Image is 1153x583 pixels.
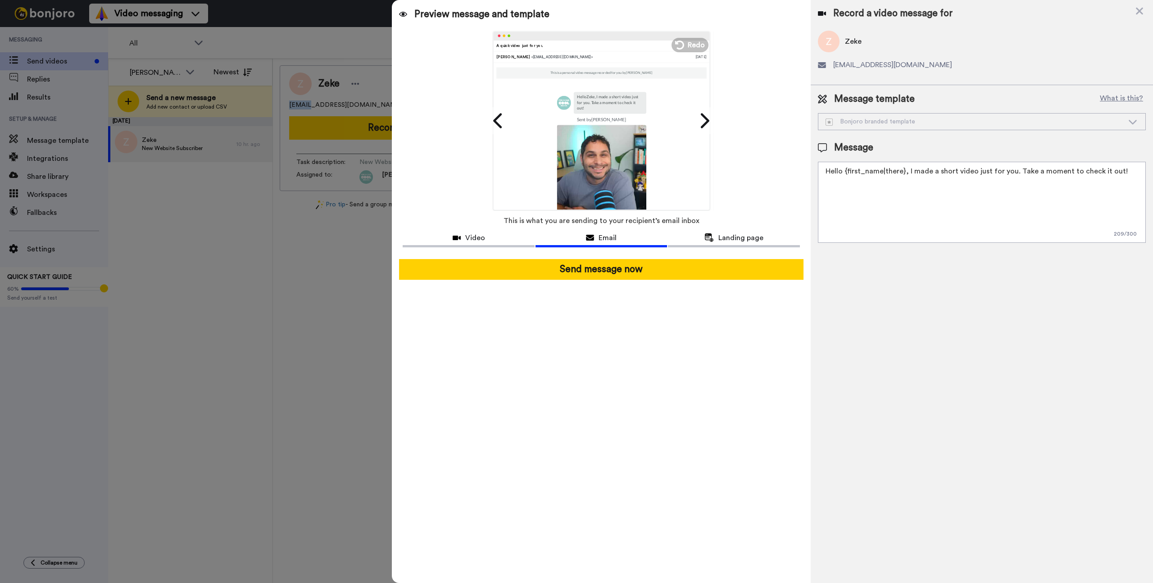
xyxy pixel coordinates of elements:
span: Message [834,141,873,155]
span: This is what you are sending to your recipient’s email inbox [504,211,699,231]
p: This is a personal video message recorded for you by [PERSON_NAME] [550,71,653,75]
span: Landing page [718,232,763,243]
div: [DATE] [695,54,706,59]
button: Send message now [399,259,803,280]
textarea: Hello {first_name|there}, I made a short video just for you. Take a moment to check it out! [818,162,1146,243]
span: Email [599,232,617,243]
span: [EMAIL_ADDRESS][DOMAIN_NAME] [833,59,952,70]
p: Hello Zeke , I made a short video just for you. Take a moment to check it out! [576,94,642,111]
img: ACg8ocJEpRqEkl9kWdgX57nUqj6OLuqkcJqIhXq8Q4aDTeQRikrPUIQ=s96-c [557,96,571,109]
img: demo-template.svg [826,118,833,126]
div: Bonjoro branded template [826,117,1124,126]
span: Message template [834,92,915,106]
img: Z [557,125,646,214]
span: Video [465,232,485,243]
td: Sent by [PERSON_NAME] [557,114,646,125]
button: What is this? [1097,92,1146,106]
div: [PERSON_NAME] [496,54,695,59]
